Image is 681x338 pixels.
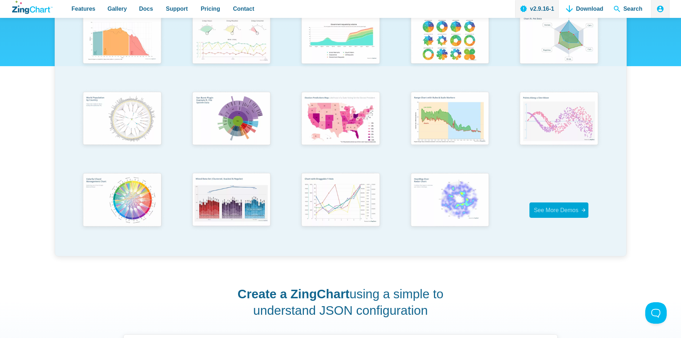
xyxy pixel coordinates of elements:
[78,170,166,232] img: Colorful Chord Management Chart
[504,7,614,88] a: Animated Radar Chart ft. Pet Data
[406,7,493,69] img: Pie Transform Options
[12,1,53,14] a: ZingChart Logo. Click to return to the homepage
[78,7,166,69] img: Population Distribution by Age Group in 2052
[395,88,504,170] a: Range Chart with Rultes & Scale Markers
[78,88,166,151] img: World Population by Country
[188,7,275,69] img: Responsive Live Update Dashboard
[238,287,350,301] strong: Create a ZingChart
[504,88,614,170] a: Points Along a Sine Wave
[395,170,504,251] a: Heatmap Over Radar Chart
[297,88,384,151] img: Election Predictions Map
[286,7,395,88] a: Area Chart (Displays Nodes on Hover)
[515,7,602,69] img: Animated Radar Chart ft. Pet Data
[297,170,384,232] img: Chart with Draggable Y-Axis
[139,4,153,14] span: Docs
[188,88,275,151] img: Sun Burst Plugin Example ft. File System Data
[395,7,504,88] a: Pie Transform Options
[645,302,667,324] iframe: Toggle Customer Support
[68,7,177,88] a: Population Distribution by Age Group in 2052
[286,170,395,251] a: Chart with Draggable Y-Axis
[188,170,275,232] img: Mixed Data Set (Clustered, Stacked, and Regular)
[233,4,255,14] span: Contact
[68,170,177,251] a: Colorful Chord Management Chart
[236,286,445,318] h2: using a simple to understand JSON configuration
[529,202,588,218] a: See More Demos
[68,88,177,170] a: World Population by Country
[201,4,220,14] span: Pricing
[297,7,384,69] img: Area Chart (Displays Nodes on Hover)
[406,88,493,151] img: Range Chart with Rultes & Scale Markers
[108,4,127,14] span: Gallery
[166,4,188,14] span: Support
[71,4,95,14] span: Features
[286,88,395,170] a: Election Predictions Map
[406,170,493,232] img: Heatmap Over Radar Chart
[534,207,578,213] span: See More Demos
[515,88,602,151] img: Points Along a Sine Wave
[177,170,286,251] a: Mixed Data Set (Clustered, Stacked, and Regular)
[177,88,286,170] a: Sun Burst Plugin Example ft. File System Data
[177,7,286,88] a: Responsive Live Update Dashboard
